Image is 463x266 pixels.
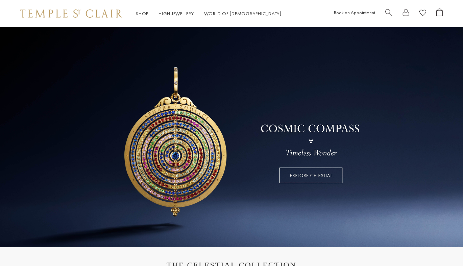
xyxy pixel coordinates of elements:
[385,8,392,19] a: Search
[159,10,194,17] a: High JewelleryHigh Jewellery
[204,10,282,17] a: World of [DEMOGRAPHIC_DATA]World of [DEMOGRAPHIC_DATA]
[429,234,456,259] iframe: Gorgias live chat messenger
[419,8,426,19] a: View Wishlist
[20,9,122,18] img: Temple St. Clair
[136,10,148,17] a: ShopShop
[334,9,375,16] a: Book an Appointment
[136,9,282,18] nav: Main navigation
[436,8,443,19] a: Open Shopping Bag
